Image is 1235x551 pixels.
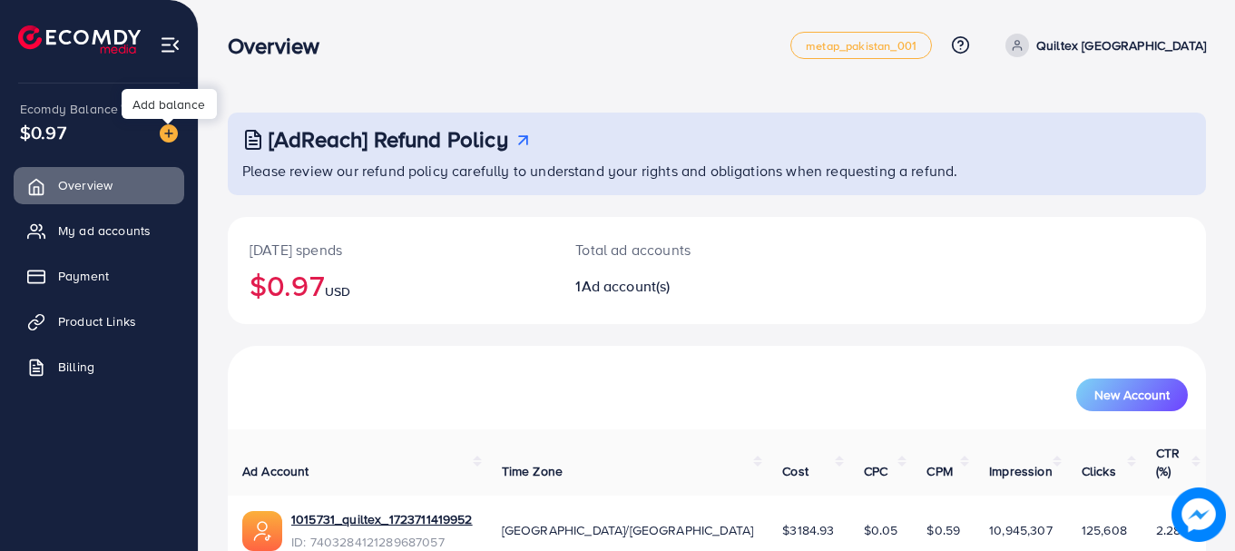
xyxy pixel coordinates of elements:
h3: [AdReach] Refund Policy [269,126,508,153]
span: Impression [989,462,1053,480]
a: Quiltex [GEOGRAPHIC_DATA] [998,34,1206,57]
span: Overview [58,176,113,194]
span: CPM [926,462,952,480]
span: Ad account(s) [582,276,671,296]
img: logo [18,25,141,54]
span: CPC [864,462,887,480]
span: My ad accounts [58,221,151,240]
span: Billing [58,358,94,376]
h2: $0.97 [250,268,532,302]
span: New Account [1094,389,1170,401]
span: Ad Account [242,462,309,480]
span: 10,945,307 [989,521,1053,539]
span: $0.59 [926,521,960,539]
a: metap_pakistan_001 [790,32,932,59]
div: Add balance [122,89,217,119]
a: Product Links [14,303,184,339]
span: metap_pakistan_001 [806,40,916,52]
img: ic-ads-acc.e4c84228.svg [242,511,282,551]
span: Time Zone [502,462,563,480]
img: menu [160,34,181,55]
p: Quiltex [GEOGRAPHIC_DATA] [1036,34,1206,56]
p: Please review our refund policy carefully to understand your rights and obligations when requesti... [242,160,1195,182]
span: $0.97 [20,119,66,145]
span: 2.28 [1156,521,1181,539]
span: Cost [782,462,809,480]
span: Ecomdy Balance [20,100,118,118]
h3: Overview [228,33,334,59]
p: Total ad accounts [575,239,777,261]
p: [DATE] spends [250,239,532,261]
a: Payment [14,258,184,294]
span: [GEOGRAPHIC_DATA]/[GEOGRAPHIC_DATA] [502,521,754,539]
span: CTR (%) [1156,444,1180,480]
span: USD [325,282,350,300]
a: Billing [14,349,184,385]
a: My ad accounts [14,212,184,249]
h2: 1 [575,278,777,295]
button: New Account [1076,379,1188,411]
a: Overview [14,167,184,203]
span: Clicks [1082,462,1116,480]
img: image [160,124,178,143]
span: Product Links [58,312,136,330]
span: $3184.93 [782,521,834,539]
span: 125,608 [1082,521,1127,539]
span: ID: 7403284121289687057 [291,533,473,551]
img: image [1171,487,1226,542]
span: $0.05 [864,521,898,539]
a: 1015731_quiltex_1723711419952 [291,510,473,528]
span: Payment [58,267,109,285]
